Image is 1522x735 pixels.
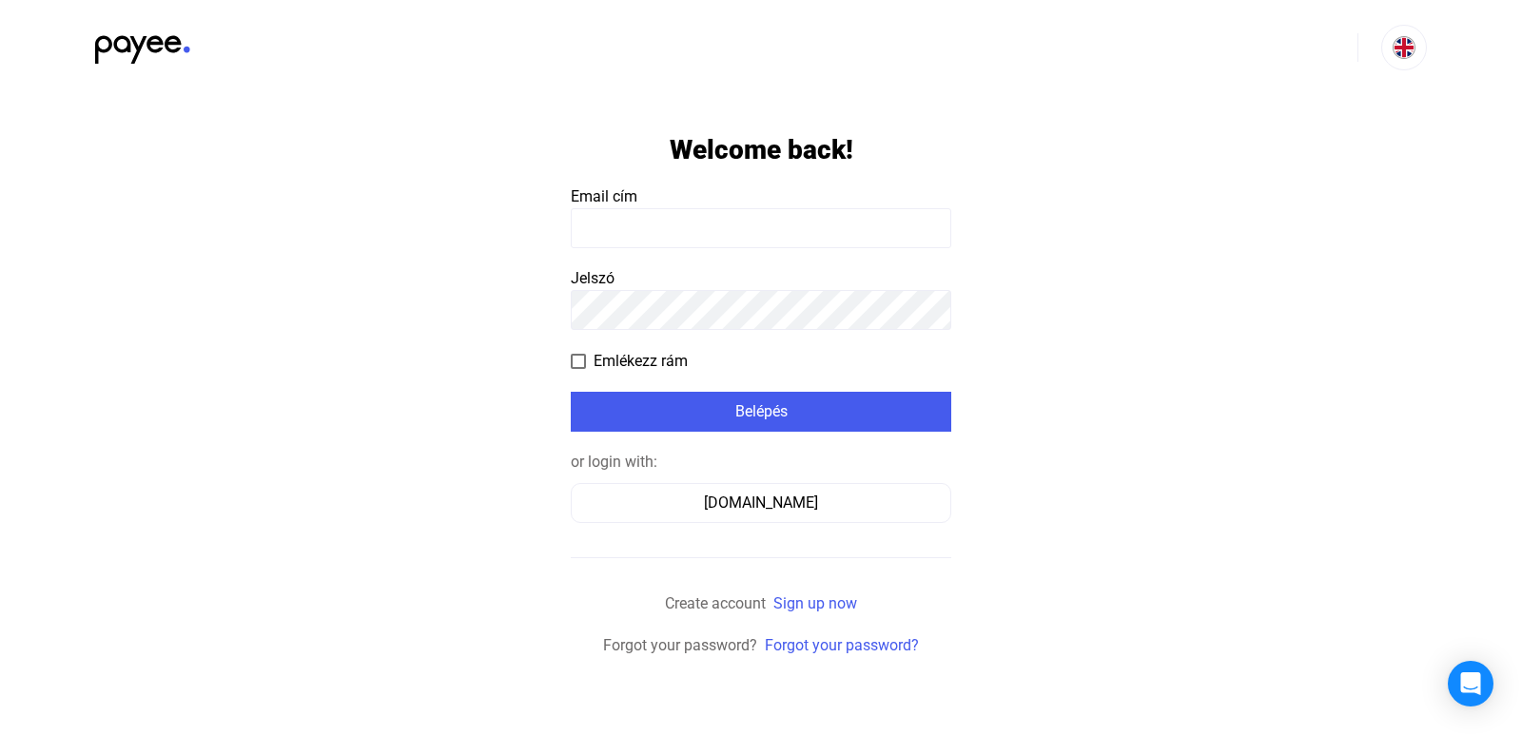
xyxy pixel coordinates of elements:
span: Create account [665,594,766,612]
div: [DOMAIN_NAME] [577,492,945,514]
button: EN [1381,25,1427,70]
button: Belépés [571,392,951,432]
span: Jelszó [571,269,615,287]
div: or login with: [571,451,951,474]
a: Forgot your password? [765,636,919,654]
div: Open Intercom Messenger [1448,661,1493,706]
div: Belépés [576,400,946,423]
button: [DOMAIN_NAME] [571,483,951,523]
img: black-payee-blue-dot.svg [95,25,190,64]
span: Email cím [571,187,637,205]
span: Forgot your password? [603,636,757,654]
a: Sign up now [773,594,857,612]
span: Emlékezz rám [594,350,688,373]
img: EN [1393,36,1415,59]
h1: Welcome back! [670,133,853,166]
a: [DOMAIN_NAME] [571,493,951,512]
